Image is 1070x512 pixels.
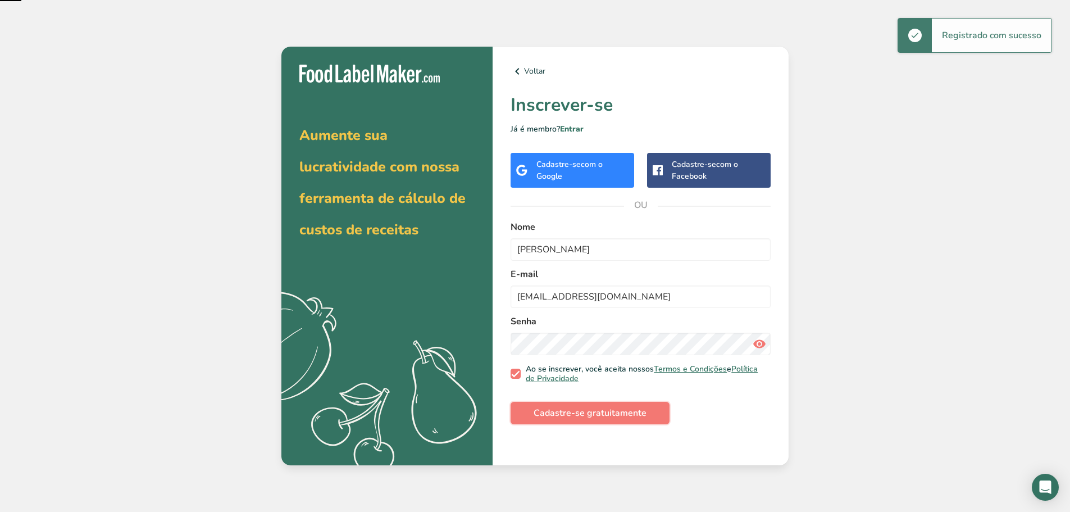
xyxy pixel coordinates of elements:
[511,93,613,117] font: Inscrever-se
[511,238,771,261] input: John Doe
[511,124,560,134] font: Já é membro?
[524,66,545,76] font: Voltar
[942,29,1041,42] font: Registrado com sucesso
[511,268,538,280] font: E-mail
[536,159,581,170] font: Cadastre-se
[654,364,727,374] a: Termos e Condições
[672,159,716,170] font: Cadastre-se
[534,407,646,419] font: Cadastre-se gratuitamente
[511,402,670,424] button: Cadastre-se gratuitamente
[299,126,466,239] font: Aumente sua lucratividade com nossa ferramenta de cálculo de custos de receitas
[511,65,771,78] a: Voltar
[727,364,731,374] font: e
[672,159,738,182] font: com o Facebook
[634,199,648,211] font: OU
[526,364,758,384] a: Política de Privacidade
[526,364,654,374] font: Ao se inscrever, você aceita nossos
[299,65,440,83] img: Fabricante de etiquetas para alimentos
[536,159,603,182] font: com o Google
[511,315,536,328] font: Senha
[511,286,771,308] input: email@exemplo.com
[560,124,584,134] a: Entrar
[1032,474,1059,501] div: Abra o Intercom Messenger
[511,221,535,233] font: Nome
